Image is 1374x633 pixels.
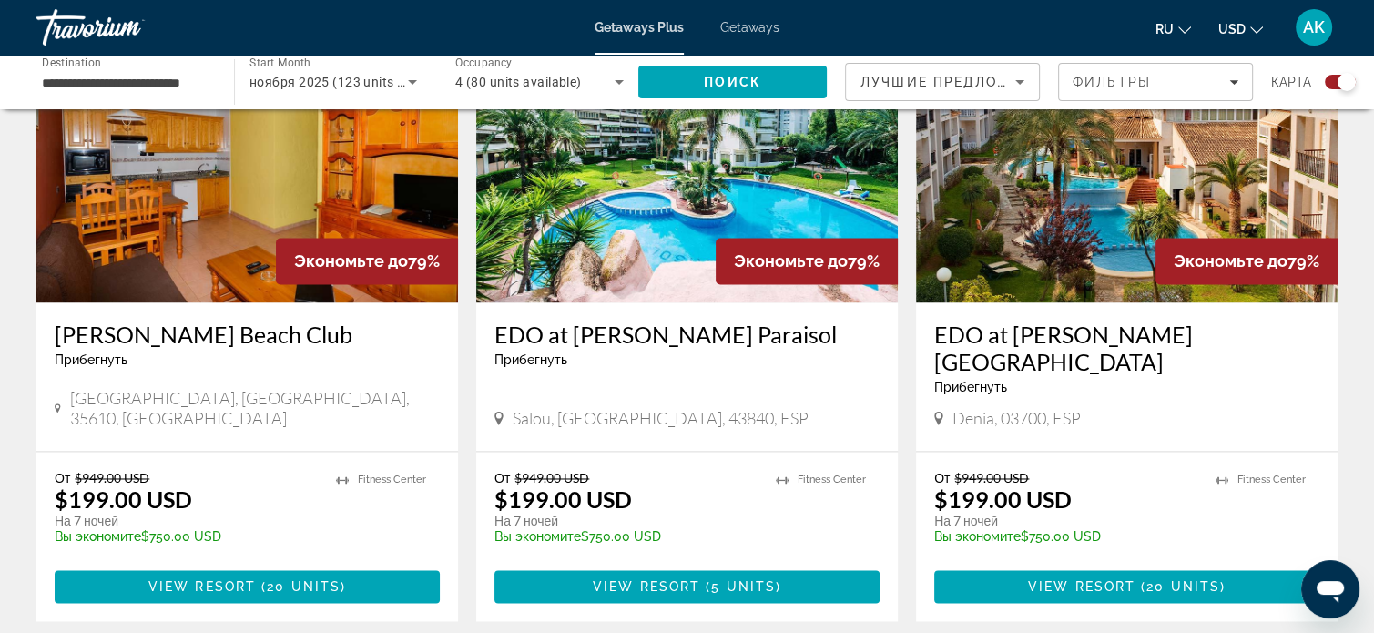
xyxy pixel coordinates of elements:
[1218,22,1246,36] span: USD
[36,4,219,51] a: Travorium
[42,72,210,94] input: Select destination
[952,408,1081,428] span: Denia, 03700, ESP
[1155,238,1338,284] div: 79%
[55,513,318,529] p: На 7 ночей
[934,529,1021,544] span: Вы экономите
[494,529,758,544] p: $750.00 USD
[249,75,455,89] span: ноября 2025 (123 units available)
[638,66,827,98] button: Search
[934,485,1072,513] p: $199.00 USD
[455,75,582,89] span: 4 (80 units available)
[954,470,1029,485] span: $949.00 USD
[148,579,256,594] span: View Resort
[1301,560,1359,618] iframe: Кнопка запуска окна обмена сообщениями
[476,11,898,302] img: EDO at Ona Jardines Paraisol
[55,570,440,603] button: View Resort(20 units)
[934,513,1197,529] p: На 7 ночей
[704,75,761,89] span: Поиск
[55,321,440,348] a: [PERSON_NAME] Beach Club
[934,380,1007,394] span: Прибегнуть
[55,529,318,544] p: $750.00 USD
[494,529,581,544] span: Вы экономите
[455,56,513,69] span: Occupancy
[294,251,408,271] span: Экономьте до
[1146,579,1220,594] span: 20 units
[720,20,779,35] a: Getaways
[860,75,1054,89] span: Лучшие предложения
[934,570,1319,603] button: View Resort(20 units)
[1174,251,1287,271] span: Экономьте до
[1028,579,1135,594] span: View Resort
[55,485,192,513] p: $199.00 USD
[711,579,776,594] span: 5 units
[55,352,127,367] span: Прибегнуть
[70,388,440,428] span: [GEOGRAPHIC_DATA], [GEOGRAPHIC_DATA], 35610, [GEOGRAPHIC_DATA]
[934,529,1197,544] p: $750.00 USD
[494,513,758,529] p: На 7 ночей
[513,408,809,428] span: Salou, [GEOGRAPHIC_DATA], 43840, ESP
[494,352,567,367] span: Прибегнуть
[734,251,848,271] span: Экономьте до
[514,470,589,485] span: $949.00 USD
[595,20,684,35] a: Getaways Plus
[1237,474,1306,485] span: Fitness Center
[75,470,149,485] span: $949.00 USD
[1058,63,1253,101] button: Filters
[1135,579,1226,594] span: ( )
[55,529,141,544] span: Вы экономите
[593,579,700,594] span: View Resort
[358,474,426,485] span: Fitness Center
[1155,22,1174,36] span: ru
[1155,15,1191,42] button: Change language
[36,11,458,302] img: Castillo Beach Club
[934,470,950,485] span: От
[494,570,880,603] button: View Resort(5 units)
[494,321,880,348] a: EDO at [PERSON_NAME] Paraisol
[1271,69,1311,95] span: карта
[916,11,1338,302] img: EDO at Ona Ogisaka Garden
[716,238,898,284] div: 79%
[1303,18,1325,36] span: AK
[860,71,1024,93] mat-select: Sort by
[267,579,341,594] span: 20 units
[42,56,101,68] span: Destination
[798,474,866,485] span: Fitness Center
[700,579,781,594] span: ( )
[55,470,70,485] span: От
[934,321,1319,375] a: EDO at [PERSON_NAME][GEOGRAPHIC_DATA]
[276,238,458,284] div: 79%
[494,470,510,485] span: От
[1073,75,1151,89] span: Фильтры
[249,56,310,69] span: Start Month
[1218,15,1263,42] button: Change currency
[256,579,346,594] span: ( )
[1290,8,1338,46] button: User Menu
[494,485,632,513] p: $199.00 USD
